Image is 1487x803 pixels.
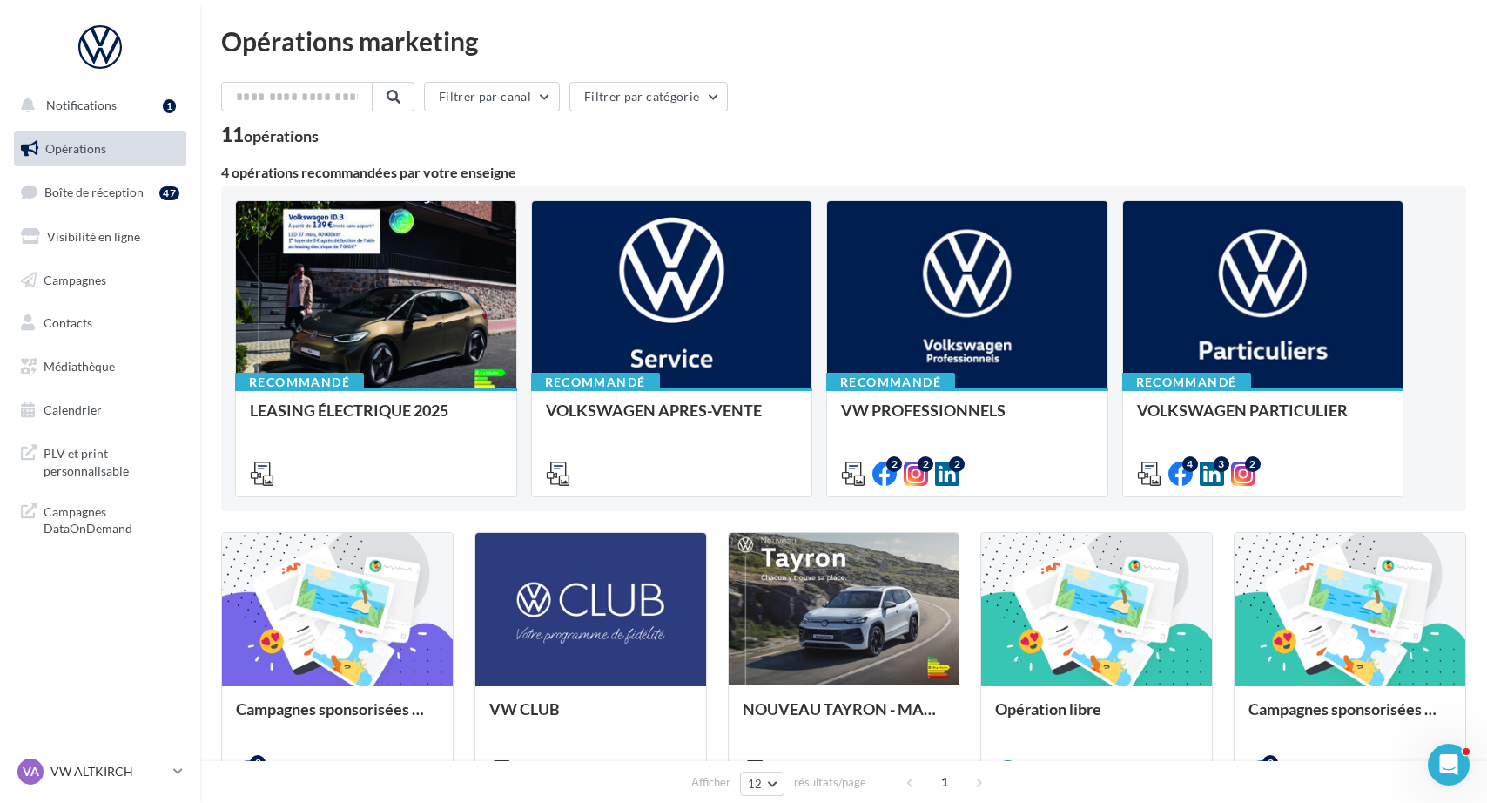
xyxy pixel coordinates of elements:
[10,131,190,167] a: Opérations
[740,772,784,796] button: 12
[221,165,1466,179] div: 4 opérations recommandées par votre enseigne
[569,82,728,111] button: Filtrer par catégorie
[163,99,176,113] div: 1
[10,435,190,486] a: PLV et print personnalisable
[159,186,179,200] div: 47
[489,700,692,735] div: VW CLUB
[44,500,179,537] span: Campagnes DataOnDemand
[1182,456,1198,472] div: 4
[10,392,190,428] a: Calendrier
[244,128,319,144] div: opérations
[995,700,1198,735] div: Opération libre
[1137,401,1389,436] div: VOLKSWAGEN PARTICULIER
[236,700,439,735] div: Campagnes sponsorisées Les Instants VW Octobre
[10,219,190,255] a: Visibilité en ligne
[221,28,1466,54] div: Opérations marketing
[1214,456,1229,472] div: 3
[531,373,660,392] div: Recommandé
[50,763,166,780] p: VW ALTKIRCH
[14,755,186,788] a: VA VW ALTKIRCH
[10,262,190,299] a: Campagnes
[841,401,1093,436] div: VW PROFESSIONNELS
[1245,456,1261,472] div: 2
[424,82,560,111] button: Filtrer par canal
[931,768,959,796] span: 1
[794,774,866,791] span: résultats/page
[886,456,902,472] div: 2
[1248,700,1451,735] div: Campagnes sponsorisées OPO
[250,755,266,771] div: 2
[44,359,115,374] span: Médiathèque
[10,348,190,385] a: Médiathèque
[918,456,933,472] div: 2
[45,141,106,156] span: Opérations
[691,774,730,791] span: Afficher
[743,700,945,735] div: NOUVEAU TAYRON - MARS 2025
[748,777,763,791] span: 12
[10,87,183,124] button: Notifications 1
[44,272,106,287] span: Campagnes
[44,402,102,417] span: Calendrier
[47,229,140,244] span: Visibilité en ligne
[235,373,364,392] div: Recommandé
[10,493,190,544] a: Campagnes DataOnDemand
[221,125,319,145] div: 11
[10,173,190,211] a: Boîte de réception47
[826,373,955,392] div: Recommandé
[1262,755,1278,771] div: 2
[23,763,39,780] span: VA
[1428,744,1470,786] iframe: Intercom live chat
[10,305,190,341] a: Contacts
[250,401,502,436] div: LEASING ÉLECTRIQUE 2025
[44,442,179,479] span: PLV et print personnalisable
[1122,373,1251,392] div: Recommandé
[46,98,117,112] span: Notifications
[44,315,92,330] span: Contacts
[546,401,798,436] div: VOLKSWAGEN APRES-VENTE
[949,456,965,472] div: 2
[44,185,144,199] span: Boîte de réception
